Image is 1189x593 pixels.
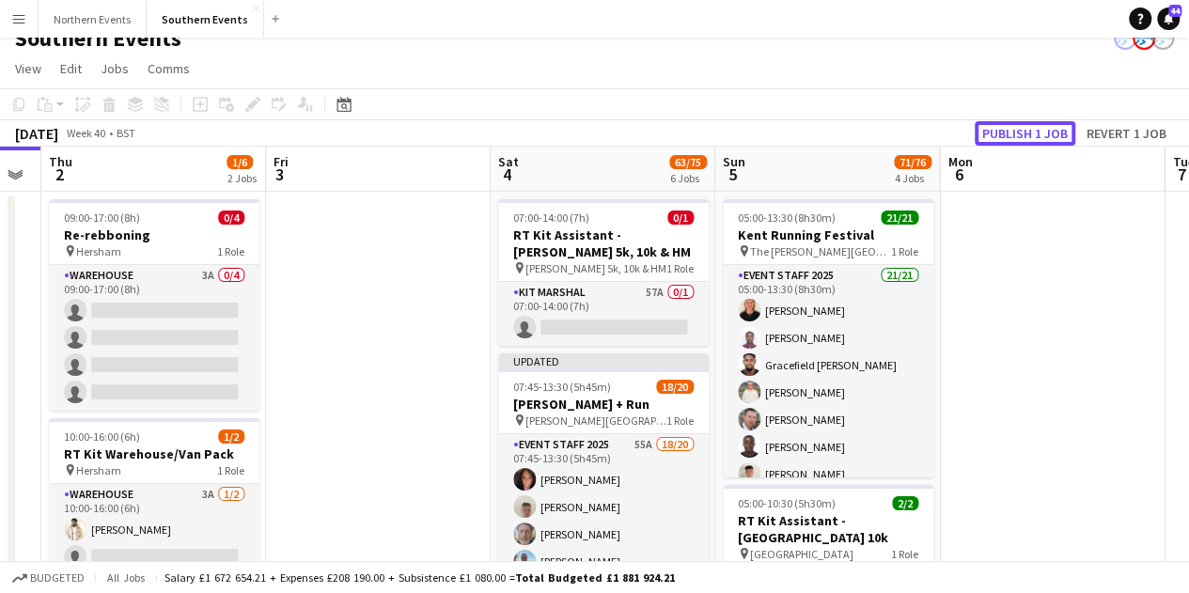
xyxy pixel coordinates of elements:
[498,282,709,346] app-card-role: Kit Marshal57A0/107:00-14:00 (7h)
[1133,27,1155,50] app-user-avatar: RunThrough Events
[218,429,244,444] span: 1/2
[947,153,972,170] span: Mon
[62,126,109,140] span: Week 40
[498,396,709,413] h3: [PERSON_NAME] + Run
[666,261,694,275] span: 1 Role
[217,244,244,258] span: 1 Role
[103,570,149,585] span: All jobs
[274,153,289,170] span: Fri
[49,199,259,411] app-job-card: 09:00-17:00 (8h)0/4Re-rebboning Hersham1 RoleWarehouse3A0/409:00-17:00 (8h)
[49,265,259,411] app-card-role: Warehouse3A0/409:00-17:00 (8h)
[76,244,121,258] span: Hersham
[669,155,707,169] span: 63/75
[218,211,244,225] span: 0/4
[8,56,49,81] a: View
[49,226,259,243] h3: Re-rebboning
[1079,121,1174,146] button: Revert 1 job
[750,244,891,258] span: The [PERSON_NAME][GEOGRAPHIC_DATA]
[525,414,666,428] span: [PERSON_NAME][GEOGRAPHIC_DATA], [GEOGRAPHIC_DATA], [GEOGRAPHIC_DATA]
[513,211,589,225] span: 07:00-14:00 (7h)
[227,155,253,169] span: 1/6
[9,568,87,588] button: Budgeted
[720,164,745,185] span: 5
[164,570,675,585] div: Salary £1 672 654.21 + Expenses £208 190.00 + Subsistence £1 080.00 =
[513,380,611,394] span: 07:45-13:30 (5h45m)
[39,1,147,38] button: Northern Events
[49,445,259,462] h3: RT Kit Warehouse/Van Pack
[148,60,190,77] span: Comms
[227,171,257,185] div: 2 Jobs
[723,153,745,170] span: Sun
[498,226,709,260] h3: RT Kit Assistant - [PERSON_NAME] 5k, 10k & HM
[53,56,89,81] a: Edit
[670,171,706,185] div: 6 Jobs
[217,463,244,477] span: 1 Role
[64,211,140,225] span: 09:00-17:00 (8h)
[1157,8,1180,30] a: 44
[76,463,121,477] span: Hersham
[1151,27,1174,50] app-user-avatar: RunThrough Events
[49,418,259,575] app-job-card: 10:00-16:00 (6h)1/2RT Kit Warehouse/Van Pack Hersham1 RoleWarehouse3A1/210:00-16:00 (6h)[PERSON_N...
[49,484,259,575] app-card-role: Warehouse3A1/210:00-16:00 (6h)[PERSON_NAME]
[93,56,136,81] a: Jobs
[271,164,289,185] span: 3
[525,261,666,275] span: [PERSON_NAME] 5k, 10k & HM
[147,1,264,38] button: Southern Events
[891,244,918,258] span: 1 Role
[892,496,918,510] span: 2/2
[101,60,129,77] span: Jobs
[515,570,675,585] span: Total Budgeted £1 881 924.21
[881,211,918,225] span: 21/21
[30,571,85,585] span: Budgeted
[667,211,694,225] span: 0/1
[15,24,181,53] h1: Southern Events
[498,353,709,368] div: Updated
[750,547,853,561] span: [GEOGRAPHIC_DATA]
[656,380,694,394] span: 18/20
[60,60,82,77] span: Edit
[895,171,931,185] div: 4 Jobs
[117,126,135,140] div: BST
[666,414,694,428] span: 1 Role
[723,199,933,477] app-job-card: 05:00-13:30 (8h30m)21/21Kent Running Festival The [PERSON_NAME][GEOGRAPHIC_DATA]1 RoleEvent Staff...
[498,199,709,346] app-job-card: 07:00-14:00 (7h)0/1RT Kit Assistant - [PERSON_NAME] 5k, 10k & HM [PERSON_NAME] 5k, 10k & HM1 Role...
[498,153,519,170] span: Sat
[891,547,918,561] span: 1 Role
[46,164,72,185] span: 2
[64,429,140,444] span: 10:00-16:00 (6h)
[1114,27,1136,50] app-user-avatar: RunThrough Events
[49,153,72,170] span: Thu
[738,211,836,225] span: 05:00-13:30 (8h30m)
[894,155,931,169] span: 71/76
[140,56,197,81] a: Comms
[975,121,1075,146] button: Publish 1 job
[1168,5,1181,17] span: 44
[723,512,933,546] h3: RT Kit Assistant - [GEOGRAPHIC_DATA] 10k
[738,496,836,510] span: 05:00-10:30 (5h30m)
[723,226,933,243] h3: Kent Running Festival
[495,164,519,185] span: 4
[15,60,41,77] span: View
[945,164,972,185] span: 6
[15,124,58,143] div: [DATE]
